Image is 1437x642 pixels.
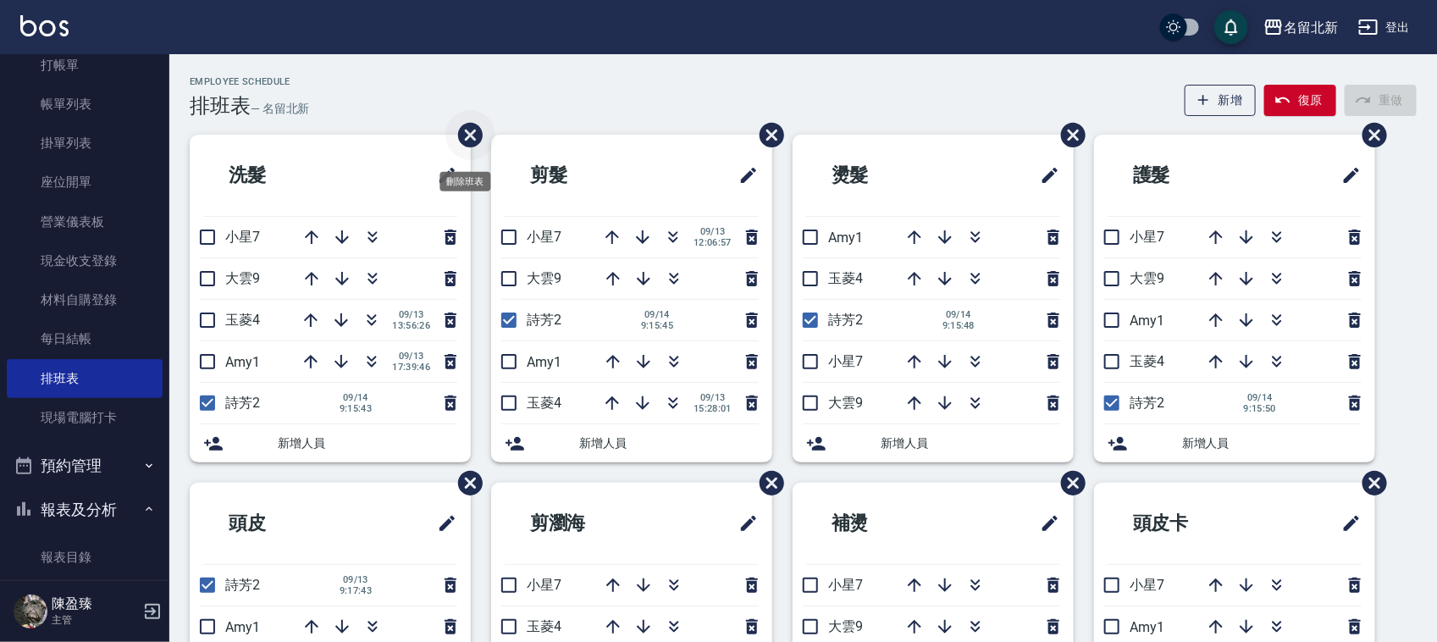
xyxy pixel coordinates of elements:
[579,434,759,452] span: 新增人員
[828,312,863,328] span: 詩芳2
[1351,12,1417,43] button: 登出
[337,574,374,585] span: 09/13
[1048,110,1088,160] span: 刪除班表
[638,320,676,331] span: 9:15:45
[1331,503,1362,544] span: 修改班表的標題
[527,618,561,634] span: 玉菱4
[1241,392,1279,403] span: 09/14
[278,434,457,452] span: 新增人員
[190,424,471,462] div: 新增人員
[694,403,732,414] span: 15:28:01
[20,15,69,36] img: Logo
[1182,434,1362,452] span: 新增人員
[225,619,260,635] span: Amy1
[440,172,491,191] div: 刪除班表
[337,403,374,414] span: 9:15:43
[7,359,163,398] a: 排班表
[806,493,962,554] h2: 補燙
[1257,10,1345,45] button: 名留北新
[1130,229,1164,245] span: 小星7
[427,503,457,544] span: 修改班表的標題
[7,241,163,280] a: 現金收支登錄
[728,503,759,544] span: 修改班表的標題
[828,395,863,411] span: 大雲9
[1048,458,1088,508] span: 刪除班表
[7,488,163,532] button: 報表及分析
[694,237,732,248] span: 12:06:57
[7,538,163,577] a: 報表目錄
[203,493,359,554] h2: 頭皮
[881,434,1060,452] span: 新增人員
[527,577,561,593] span: 小星7
[225,577,260,593] span: 詩芳2
[505,493,670,554] h2: 剪瀏海
[1241,403,1279,414] span: 9:15:50
[1214,10,1248,44] button: save
[747,110,787,160] span: 刪除班表
[337,392,374,403] span: 09/14
[1350,110,1390,160] span: 刪除班表
[1108,145,1263,206] h2: 護髮
[747,458,787,508] span: 刪除班表
[7,444,163,488] button: 預約管理
[7,280,163,319] a: 材料自購登錄
[445,458,485,508] span: 刪除班表
[793,424,1074,462] div: 新增人員
[225,229,260,245] span: 小星7
[7,319,163,358] a: 每日結帳
[225,395,260,411] span: 詩芳2
[828,230,863,246] span: Amy1
[7,124,163,163] a: 掛單列表
[1284,17,1338,38] div: 名留北新
[14,595,47,628] img: Person
[828,270,863,286] span: 玉菱4
[225,312,260,328] span: 玉菱4
[1331,155,1362,196] span: 修改班表的標題
[190,76,310,87] h2: Employee Schedule
[491,424,772,462] div: 新增人員
[7,577,163,616] a: 店家區間累計表
[638,309,676,320] span: 09/14
[203,145,359,206] h2: 洗髮
[1030,503,1060,544] span: 修改班表的標題
[7,85,163,124] a: 帳單列表
[7,398,163,437] a: 現場電腦打卡
[527,229,561,245] span: 小星7
[940,309,977,320] span: 09/14
[7,46,163,85] a: 打帳單
[1094,424,1375,462] div: 新增人員
[392,309,430,320] span: 09/13
[1130,353,1164,369] span: 玉菱4
[392,351,430,362] span: 09/13
[251,100,310,118] h6: — 名留北新
[828,618,863,634] span: 大雲9
[527,312,561,328] span: 詩芳2
[1130,270,1164,286] span: 大雲9
[694,392,732,403] span: 09/13
[694,226,732,237] span: 09/13
[7,202,163,241] a: 營業儀表板
[52,595,138,612] h5: 陳盈臻
[1264,85,1336,116] button: 復原
[392,362,430,373] span: 17:39:46
[527,395,561,411] span: 玉菱4
[806,145,962,206] h2: 燙髮
[392,320,430,331] span: 13:56:26
[190,94,251,118] h3: 排班表
[225,270,260,286] span: 大雲9
[1185,85,1257,116] button: 新增
[427,155,457,196] span: 修改班表的標題
[1350,458,1390,508] span: 刪除班表
[728,155,759,196] span: 修改班表的標題
[445,110,485,160] span: 刪除班表
[1030,155,1060,196] span: 修改班表的標題
[940,320,977,331] span: 9:15:48
[1108,493,1273,554] h2: 頭皮卡
[1130,619,1164,635] span: Amy1
[527,354,561,370] span: Amy1
[1130,577,1164,593] span: 小星7
[7,163,163,202] a: 座位開單
[505,145,660,206] h2: 剪髮
[1130,395,1164,411] span: 詩芳2
[1130,313,1164,329] span: Amy1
